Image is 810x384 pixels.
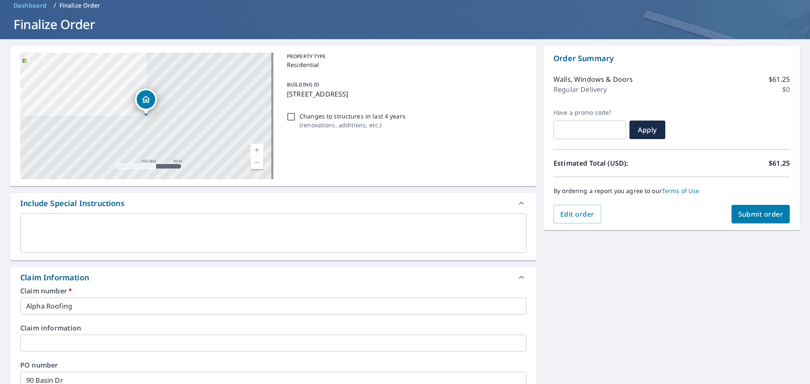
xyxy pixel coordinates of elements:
[553,205,601,223] button: Edit order
[287,89,523,99] p: [STREET_ADDRESS]
[135,89,157,115] div: Dropped pin, building 1, Residential property, 90 Basin Dr Mesa, WA 99343
[20,325,526,331] label: Claim information
[287,60,523,69] p: Residential
[20,198,124,209] div: Include Special Instructions
[553,74,633,84] p: Walls, Windows & Doors
[553,158,672,168] p: Estimated Total (USD):
[553,109,626,116] label: Have a promo code?
[10,16,800,33] h1: Finalize Order
[553,84,607,94] p: Regular Delivery
[553,187,790,195] p: By ordering a report you agree to our
[629,121,665,139] button: Apply
[287,81,319,88] p: BUILDING ID
[287,53,523,60] p: PROPERTY TYPE
[13,1,47,10] span: Dashboard
[300,112,405,121] p: Changes to structures in last 4 years
[662,187,699,195] a: Terms of Use
[54,0,56,11] li: /
[300,121,405,129] p: ( renovations, additions, etc. )
[251,156,263,169] a: Current Level 17, Zoom Out
[553,53,790,64] p: Order Summary
[10,193,537,213] div: Include Special Instructions
[59,1,100,10] p: Finalize Order
[636,125,659,134] span: Apply
[20,362,526,368] label: PO number
[560,209,594,219] span: Edit order
[10,267,537,287] div: Claim Information
[769,74,790,84] p: $61.25
[251,144,263,156] a: Current Level 17, Zoom In
[738,209,783,219] span: Submit order
[769,158,790,168] p: $61.25
[782,84,790,94] p: $0
[20,287,526,294] label: Claim number
[732,205,790,223] button: Submit order
[20,272,89,283] div: Claim Information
